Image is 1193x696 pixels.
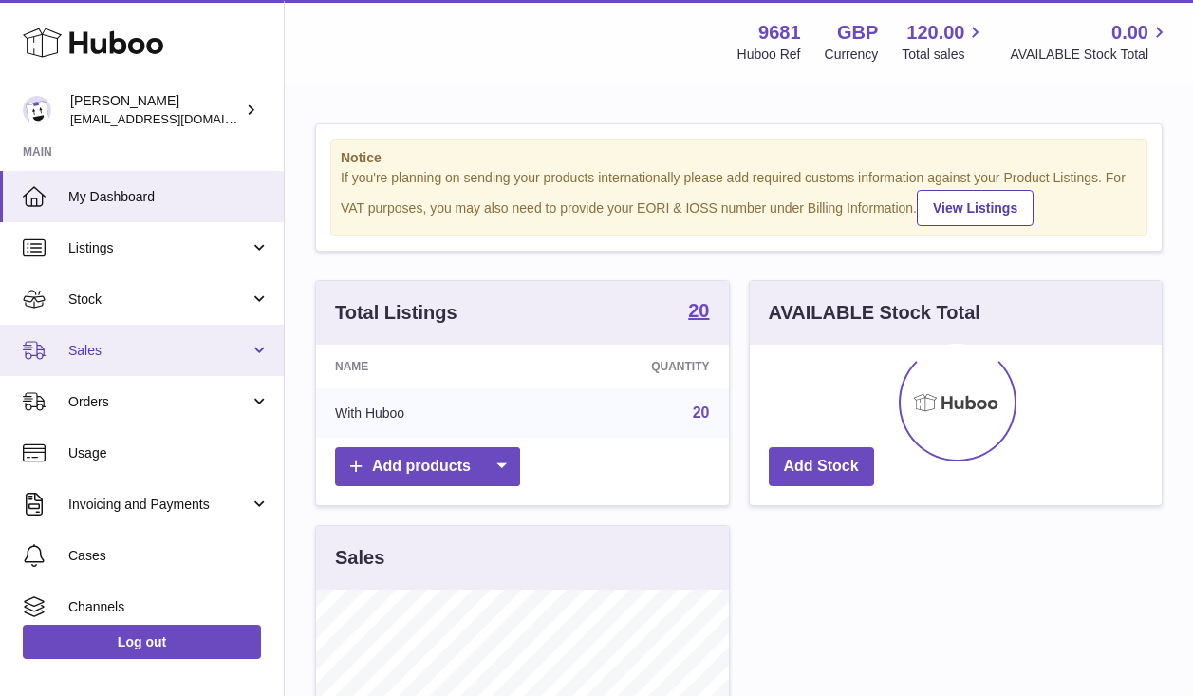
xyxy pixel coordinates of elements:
[341,169,1137,226] div: If you're planning on sending your products internationally please add required customs informati...
[68,547,270,565] span: Cases
[769,300,980,326] h3: AVAILABLE Stock Total
[917,190,1034,226] a: View Listings
[68,342,250,360] span: Sales
[68,496,250,514] span: Invoicing and Payments
[758,20,801,46] strong: 9681
[68,239,250,257] span: Listings
[906,20,964,46] span: 120.00
[335,545,384,571] h3: Sales
[68,444,270,462] span: Usage
[837,20,878,46] strong: GBP
[68,598,270,616] span: Channels
[693,404,710,421] a: 20
[23,96,51,124] img: hello@colourchronicles.com
[737,46,801,64] div: Huboo Ref
[902,20,986,64] a: 120.00 Total sales
[68,291,250,309] span: Stock
[533,345,728,388] th: Quantity
[341,149,1137,167] strong: Notice
[335,447,520,486] a: Add products
[23,625,261,659] a: Log out
[335,300,457,326] h3: Total Listings
[68,188,270,206] span: My Dashboard
[688,301,709,324] a: 20
[825,46,879,64] div: Currency
[1010,46,1170,64] span: AVAILABLE Stock Total
[902,46,986,64] span: Total sales
[316,345,533,388] th: Name
[70,92,241,128] div: [PERSON_NAME]
[688,301,709,320] strong: 20
[316,388,533,438] td: With Huboo
[769,447,874,486] a: Add Stock
[1111,20,1148,46] span: 0.00
[70,111,279,126] span: [EMAIL_ADDRESS][DOMAIN_NAME]
[1010,20,1170,64] a: 0.00 AVAILABLE Stock Total
[68,393,250,411] span: Orders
